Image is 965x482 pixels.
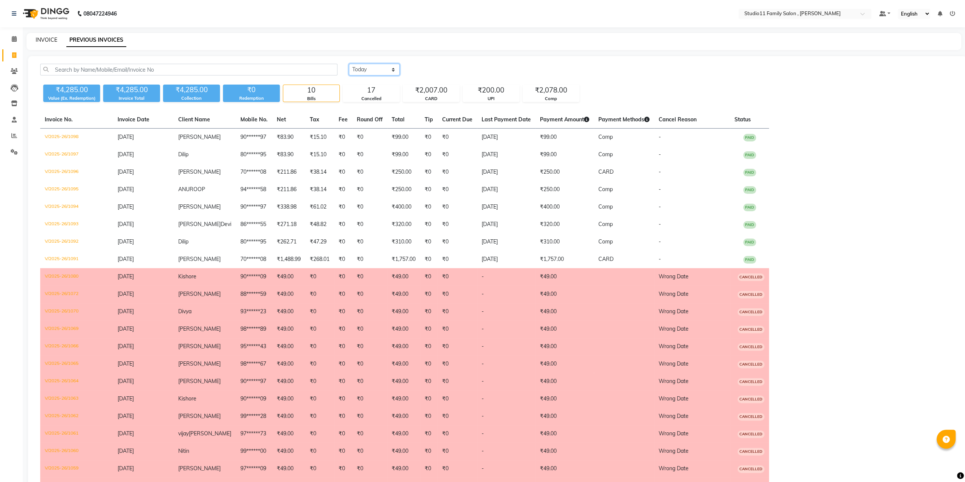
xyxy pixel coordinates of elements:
span: Wrong Date [659,430,689,437]
span: Kishore [178,395,196,402]
td: ₹0 [352,408,387,425]
td: ₹0 [438,181,477,198]
td: V/2025-26/1094 [40,198,113,216]
span: vijay [178,430,189,437]
td: ₹49.00 [387,408,420,425]
td: V/2025-26/1070 [40,303,113,320]
span: CANCELLED [737,343,764,351]
td: ₹0 [334,233,352,251]
td: ₹0 [334,216,352,233]
td: ₹0 [438,286,477,303]
td: ₹0 [334,251,352,268]
td: ₹262.71 [272,233,305,251]
td: [DATE] [477,146,535,163]
td: ₹0 [334,129,352,146]
span: - [659,168,661,175]
span: [DATE] [118,203,134,210]
td: ₹0 [438,233,477,251]
div: ₹200.00 [463,85,519,96]
td: V/2025-26/1063 [40,390,113,408]
td: ₹0 [352,129,387,146]
td: V/2025-26/1066 [40,338,113,355]
span: - [659,151,661,158]
span: [PERSON_NAME] [178,343,221,350]
div: ₹2,078.00 [523,85,579,96]
span: CANCELLED [737,273,764,281]
td: ₹0 [305,408,334,425]
span: Current Due [442,116,472,123]
td: ₹0 [352,268,387,286]
div: ₹2,007.00 [403,85,459,96]
td: ₹0 [334,198,352,216]
td: ₹49.00 [387,338,420,355]
span: [DATE] [118,325,134,332]
span: [DATE] [118,186,134,193]
a: PREVIOUS INVOICES [66,33,126,47]
td: ₹49.00 [272,355,305,373]
td: ₹0 [420,408,438,425]
div: CARD [403,96,459,102]
td: V/2025-26/1064 [40,373,113,390]
span: Comp [598,186,613,193]
td: - [477,286,535,303]
span: [PERSON_NAME] [178,360,221,367]
td: ₹49.00 [272,373,305,390]
td: ₹49.00 [535,268,594,286]
span: Cancel Reason [659,116,697,123]
td: ₹0 [420,338,438,355]
span: - [659,221,661,228]
span: CANCELLED [737,378,764,386]
span: Comp [598,133,613,140]
b: 08047224946 [83,3,117,24]
td: [DATE] [477,251,535,268]
td: ₹338.98 [272,198,305,216]
span: [PERSON_NAME] [189,430,231,437]
span: Comp [598,221,613,228]
td: ₹0 [420,373,438,390]
td: ₹0 [438,408,477,425]
td: ₹99.00 [535,146,594,163]
div: ₹4,285.00 [163,85,220,95]
span: Divya [178,308,191,315]
span: PAID [743,186,756,194]
span: CANCELLED [737,308,764,316]
div: ₹0 [223,85,280,95]
td: ₹0 [438,146,477,163]
td: ₹49.00 [535,286,594,303]
td: ₹0 [334,303,352,320]
span: [PERSON_NAME] [178,256,221,262]
td: ₹250.00 [535,163,594,181]
td: ₹49.00 [535,303,594,320]
td: V/2025-26/1072 [40,286,113,303]
td: ₹0 [305,320,334,338]
span: Tax [310,116,319,123]
td: ₹99.00 [387,146,420,163]
td: - [477,425,535,443]
td: ₹83.90 [272,146,305,163]
span: [PERSON_NAME] [178,133,221,140]
td: ₹49.00 [387,390,420,408]
img: logo [19,3,71,24]
td: ₹15.10 [305,146,334,163]
td: V/2025-26/1095 [40,181,113,198]
span: [DATE] [118,360,134,367]
td: ₹0 [334,181,352,198]
td: ₹0 [352,251,387,268]
td: ₹49.00 [535,338,594,355]
td: ₹400.00 [535,198,594,216]
span: PAID [743,221,756,229]
span: CANCELLED [737,396,764,403]
td: ₹310.00 [387,233,420,251]
td: ₹49.00 [387,268,420,286]
td: ₹0 [352,181,387,198]
span: [DATE] [118,290,134,297]
td: ₹0 [352,286,387,303]
span: [DATE] [118,256,134,262]
span: Wrong Date [659,395,689,402]
td: ₹49.00 [387,286,420,303]
td: ₹211.86 [272,181,305,198]
span: Dilip [178,151,188,158]
td: ₹49.00 [387,425,420,443]
span: Wrong Date [659,325,689,332]
td: V/2025-26/1080 [40,268,113,286]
